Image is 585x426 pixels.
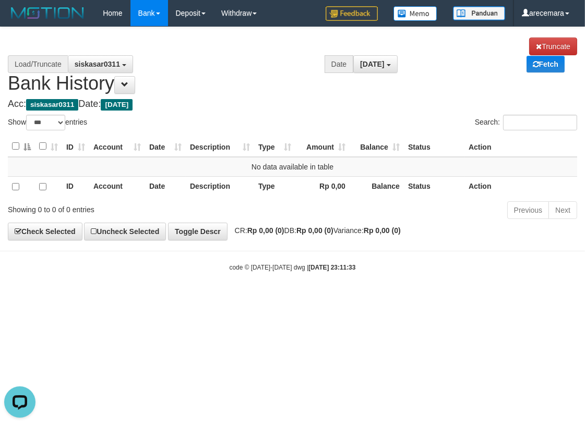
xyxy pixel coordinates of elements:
th: Balance: activate to sort column ascending [350,136,404,157]
small: code © [DATE]-[DATE] dwg | [230,264,356,271]
button: Open LiveChat chat widget [4,4,35,35]
a: Toggle Descr [168,223,228,240]
th: Type [254,176,295,197]
th: Action [464,176,577,197]
th: Type: activate to sort column ascending [254,136,295,157]
div: Date [325,55,354,73]
label: Search: [475,115,577,130]
span: siskasar0311 [26,99,78,111]
th: : activate to sort column descending [8,136,35,157]
th: Date [145,176,186,197]
span: siskasar0311 [75,60,120,68]
h1: Bank History [8,38,577,94]
a: Check Selected [8,223,82,240]
span: [DATE] [360,60,384,68]
select: Showentries [26,115,65,130]
a: Uncheck Selected [84,223,166,240]
th: ID: activate to sort column ascending [62,136,89,157]
th: Account [89,176,145,197]
th: Account: activate to sort column ascending [89,136,145,157]
th: Status [404,136,464,157]
th: Status [404,176,464,197]
div: Load/Truncate [8,55,68,73]
th: Action [464,136,577,157]
td: No data available in table [8,157,577,177]
label: Show entries [8,115,87,130]
a: Truncate [529,38,577,55]
span: [DATE] [101,99,133,111]
th: Description [186,176,254,197]
th: Description: activate to sort column ascending [186,136,254,157]
th: ID [62,176,89,197]
img: Feedback.jpg [326,6,378,21]
strong: Rp 0,00 (0) [247,226,284,235]
button: [DATE] [353,55,397,73]
strong: [DATE] 23:11:33 [308,264,355,271]
span: CR: DB: Variance: [230,226,401,235]
th: Amount: activate to sort column ascending [295,136,350,157]
strong: Rp 0,00 (0) [296,226,333,235]
strong: Rp 0,00 (0) [364,226,401,235]
input: Search: [503,115,577,130]
img: MOTION_logo.png [8,5,87,21]
th: : activate to sort column ascending [35,136,62,157]
a: Next [548,201,577,219]
h4: Acc: Date: [8,99,577,109]
a: Fetch [527,56,565,72]
th: Balance [350,176,404,197]
button: siskasar0311 [68,55,133,73]
th: Date: activate to sort column ascending [145,136,186,157]
img: panduan.png [453,6,505,20]
div: Showing 0 to 0 of 0 entries [8,200,236,215]
a: Previous [507,201,549,219]
th: Rp 0,00 [295,176,350,197]
img: Button%20Memo.svg [393,6,437,21]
